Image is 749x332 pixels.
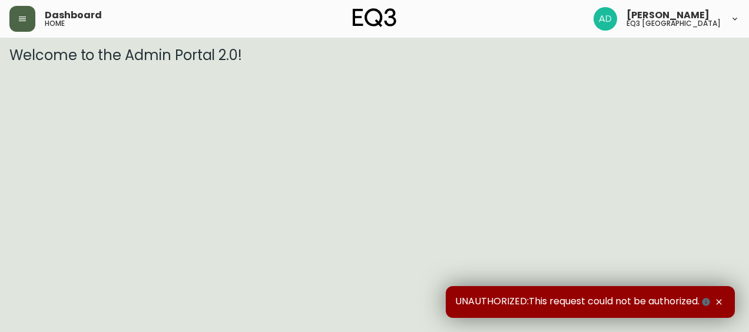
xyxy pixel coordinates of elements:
h5: eq3 [GEOGRAPHIC_DATA] [627,20,721,27]
img: logo [353,8,396,27]
span: [PERSON_NAME] [627,11,710,20]
h5: home [45,20,65,27]
span: Dashboard [45,11,102,20]
h3: Welcome to the Admin Portal 2.0! [9,47,740,64]
span: UNAUTHORIZED:This request could not be authorized. [455,296,712,308]
img: 308eed972967e97254d70fe596219f44 [594,7,617,31]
